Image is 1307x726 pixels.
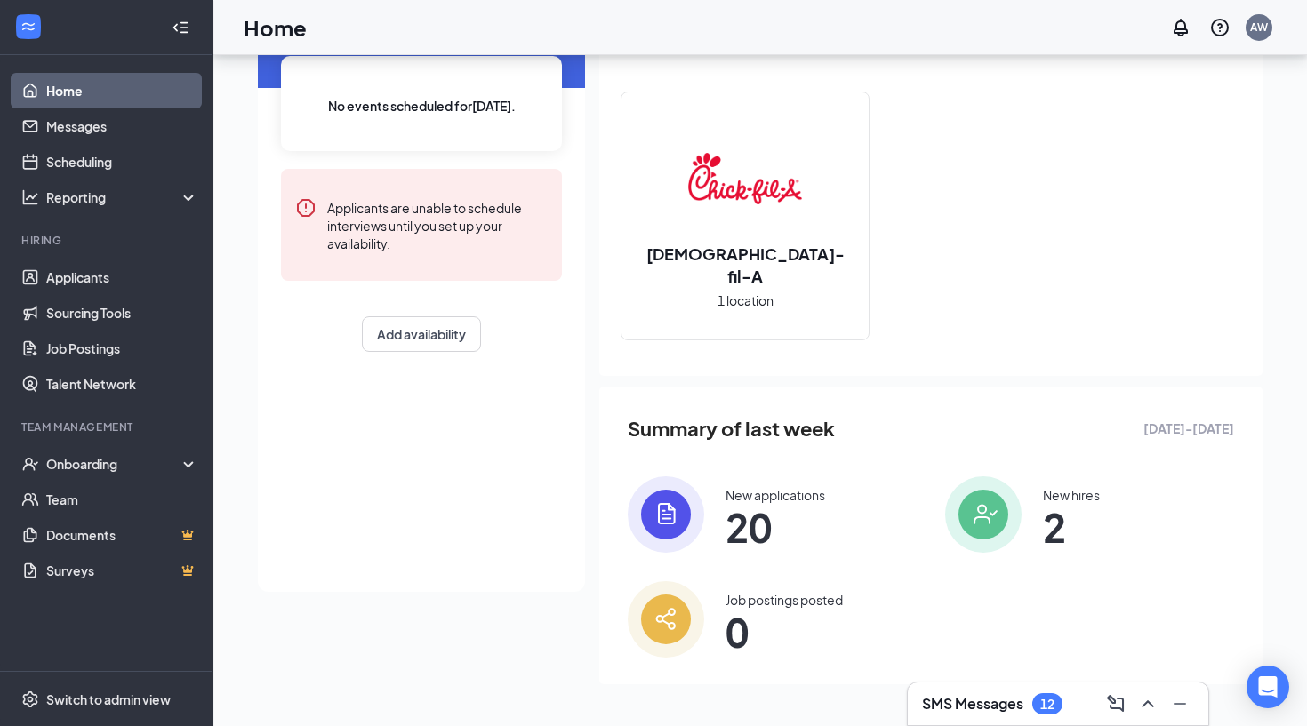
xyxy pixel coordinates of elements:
[46,259,198,295] a: Applicants
[46,73,198,108] a: Home
[726,616,843,648] span: 0
[1143,419,1234,438] span: [DATE] - [DATE]
[1166,690,1194,718] button: Minimize
[21,455,39,473] svg: UserCheck
[362,316,481,352] button: Add availability
[1043,486,1100,504] div: New hires
[1040,697,1054,712] div: 12
[726,486,825,504] div: New applications
[1134,690,1162,718] button: ChevronUp
[1209,17,1231,38] svg: QuestionInfo
[46,331,198,366] a: Job Postings
[46,517,198,553] a: DocumentsCrown
[46,366,198,402] a: Talent Network
[20,18,37,36] svg: WorkstreamLogo
[1250,20,1268,35] div: AW
[922,694,1023,714] h3: SMS Messages
[621,243,869,287] h2: [DEMOGRAPHIC_DATA]-fil-A
[1102,690,1130,718] button: ComposeMessage
[244,12,307,43] h1: Home
[46,553,198,588] a: SurveysCrown
[1169,693,1191,714] svg: Minimize
[46,690,171,708] div: Switch to admin view
[295,197,317,219] svg: Error
[46,295,198,331] a: Sourcing Tools
[726,591,843,609] div: Job postings posted
[1170,17,1191,38] svg: Notifications
[46,188,199,206] div: Reporting
[628,581,704,658] img: icon
[46,108,198,144] a: Messages
[328,96,516,116] span: No events scheduled for [DATE] .
[1105,693,1127,714] svg: ComposeMessage
[726,511,825,543] span: 20
[1043,511,1100,543] span: 2
[327,197,548,252] div: Applicants are unable to schedule interviews until you set up your availability.
[21,690,39,708] svg: Settings
[172,19,189,36] svg: Collapse
[21,419,195,435] div: Team Management
[1247,666,1289,708] div: Open Intercom Messenger
[628,413,835,444] span: Summary of last week
[46,482,198,517] a: Team
[46,144,198,180] a: Scheduling
[21,188,39,206] svg: Analysis
[945,476,1022,553] img: icon
[1137,693,1159,714] svg: ChevronUp
[688,122,802,235] img: Chick-fil-A
[46,455,183,473] div: Onboarding
[718,291,774,310] span: 1 location
[628,476,704,553] img: icon
[21,233,195,248] div: Hiring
